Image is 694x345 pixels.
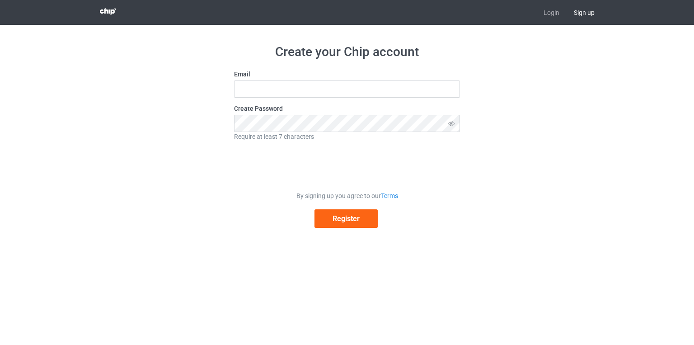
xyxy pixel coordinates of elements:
[381,192,398,199] a: Terms
[234,44,460,60] h1: Create your Chip account
[100,8,116,15] img: 3d383065fc803cdd16c62507c020ddf8.png
[234,70,460,79] label: Email
[234,132,460,141] div: Require at least 7 characters
[234,104,460,113] label: Create Password
[314,209,378,228] button: Register
[234,191,460,200] div: By signing up you agree to our
[278,147,416,183] iframe: reCAPTCHA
